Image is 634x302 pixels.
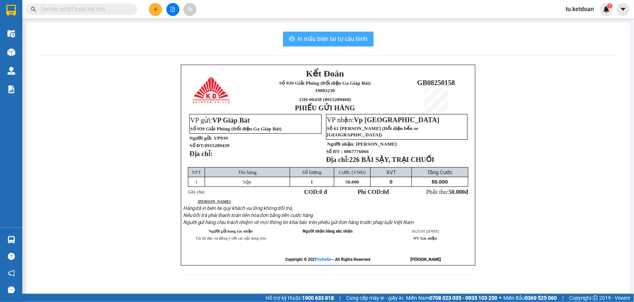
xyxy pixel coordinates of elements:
strong: 0708 023 035 - 0935 103 250 [429,295,497,301]
strong: PHIẾU GỬI HÀNG [295,104,355,112]
span: 0867776066 [344,149,369,154]
span: Vp [GEOGRAPHIC_DATA] [354,116,439,124]
span: Kết Đoàn [30,4,68,14]
strong: Copyright © 2021 – All Rights Reserved [285,257,370,262]
span: STT [192,169,201,175]
span: GB08250158 [417,79,455,87]
span: search [31,7,36,12]
span: printer [289,36,295,43]
strong: Số ĐT : [326,149,343,154]
span: tu.ketdoan [560,4,600,14]
img: warehouse-icon [7,30,15,38]
strong: [PERSON_NAME] [198,199,231,204]
img: warehouse-icon [7,67,15,75]
span: Ghi chú: [188,189,205,195]
span: Hỗ trợ kỹ thuật: [266,294,334,302]
span: 50.000 [432,179,448,185]
strong: PHIẾU GỬI HÀNG [30,42,68,58]
span: 1 [311,179,313,185]
a: VeXeRe [317,257,331,262]
span: Người nhận hàng xác nhận [303,229,352,234]
span: 18:25:01 [DATE] [411,229,439,233]
span: caret-down [620,6,627,13]
input: Tìm tên, số ĐT hoặc mã đơn [41,5,129,13]
span: Số lượng [302,169,322,175]
span: 226 BÃI SẬY, TRẠI CHUỐI [349,156,434,163]
span: 15H-06438 (0915289460) [299,97,351,102]
span: Số 61 [PERSON_NAME] (Đối diện bến xe [GEOGRAPHIC_DATA]) [327,126,419,137]
span: message [8,286,15,293]
span: Số 939 Giải Phóng (Đối diện Ga Giáp Bát) [279,80,371,86]
button: plus [149,3,162,16]
strong: Địa chỉ: [326,156,349,163]
td: Tổng Cước [412,168,468,177]
strong: Địa chỉ: [189,150,212,158]
span: VP nhận: [327,116,439,124]
span: GB08250157 [76,25,114,33]
img: solution-icon [7,85,15,93]
span: VP939 [214,135,228,141]
span: đ [465,189,468,195]
span: aim [187,7,192,12]
img: warehouse-icon [7,236,15,244]
td: XVT [371,168,412,177]
strong: Phí COD: đ [358,189,389,195]
button: printerIn mẫu biên lai tự cấu hình [283,32,374,46]
span: Nếu đổi trả phải thanh toán tiền hóa đơn bằng tiền cước hàng [183,212,313,218]
img: warehouse-icon [7,48,15,56]
span: 14F-00113 (0915289450) [24,35,75,41]
span: 0915289439 [205,143,230,148]
strong: 1900 633 818 [302,295,334,301]
span: Miền Bắc [503,294,557,302]
span: Miền Nam [406,294,497,302]
span: plus [153,7,158,12]
strong: [PERSON_NAME] [410,257,441,262]
button: file-add [166,3,179,16]
strong: 0369 525 060 [525,295,557,301]
span: notification [8,270,15,277]
span: 1 [608,3,611,9]
span: 1 [195,179,198,185]
strong: Người nhận: [327,141,355,147]
strong: Người gửi hàng xác nhận [209,229,253,233]
span: | [339,294,341,302]
span: Tên hàng [238,169,257,175]
span: VP gửi: [190,116,250,124]
span: Kết Đoàn [306,69,344,78]
span: file-add [170,7,175,12]
strong: NV Xác nhận [413,236,437,240]
span: Cung cấp máy in - giấy in: [346,294,404,302]
span: Số 939 Giải Phóng (Đối diện Ga Giáp Bát) [190,126,282,131]
span: 0 [390,179,393,185]
span: [PERSON_NAME] [356,141,397,147]
span: Cước (VNĐ) [339,169,366,175]
span: 50.000 [345,179,359,185]
strong: Số ĐT: [189,143,229,148]
strong: Người gửi: [189,135,212,141]
span: In mẫu biên lai tự cấu hình [298,34,368,43]
span: Người gửi hàng chịu trách nhiệm về mọi thông tin khai báo trên phiếu gửi đơn hàng trước pháp luật... [183,220,414,225]
span: Số 939 Giải Phóng (Đối diện Ga Giáp Bát) [24,15,75,27]
span: 50.000 [449,189,465,195]
img: logo [4,18,22,45]
span: ⚪️ [499,296,501,299]
img: logo [193,77,231,104]
span: VP Giáp Bát [212,116,250,124]
strong: COD: [304,189,327,195]
span: Phải thu: [426,189,468,195]
img: icon-new-feature [603,6,610,13]
span: 0 đ [319,189,327,195]
span: Tôi đã đọc và đồng ý với các nội dung trên [196,236,266,240]
span: Hàng đã in biên lai quý khách vui lòng không đổi trả, [183,205,293,211]
span: : [198,199,232,204]
span: hộp [243,179,251,185]
button: aim [183,3,196,16]
span: copyright [593,295,598,301]
span: 19003239 [39,28,59,34]
sup: 1 [607,3,612,9]
span: | [562,294,563,302]
span: 19003239 [315,88,335,93]
button: caret-down [617,3,630,16]
span: question-circle [8,253,15,260]
span: 0 [383,189,386,195]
